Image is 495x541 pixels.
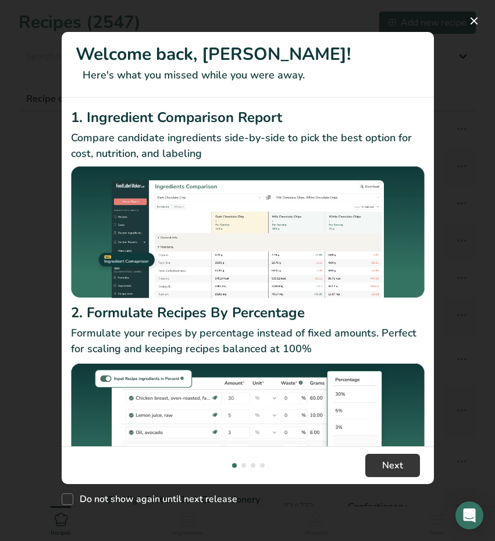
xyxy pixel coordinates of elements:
p: Formulate your recipes by percentage instead of fixed amounts. Perfect for scaling and keeping re... [71,325,425,357]
div: Open Intercom Messenger [455,501,483,529]
p: Here's what you missed while you were away. [76,67,420,83]
button: Next [365,454,420,477]
h2: 1. Ingredient Comparison Report [71,107,425,128]
img: Formulate Recipes By Percentage [71,361,425,501]
h2: 2. Formulate Recipes By Percentage [71,302,425,323]
span: Do not show again until next release [73,493,237,505]
img: Ingredient Comparison Report [71,166,425,298]
span: Next [382,458,403,472]
h1: Welcome back, [PERSON_NAME]! [76,41,420,67]
p: Compare candidate ingredients side-by-side to pick the best option for cost, nutrition, and labeling [71,130,425,162]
